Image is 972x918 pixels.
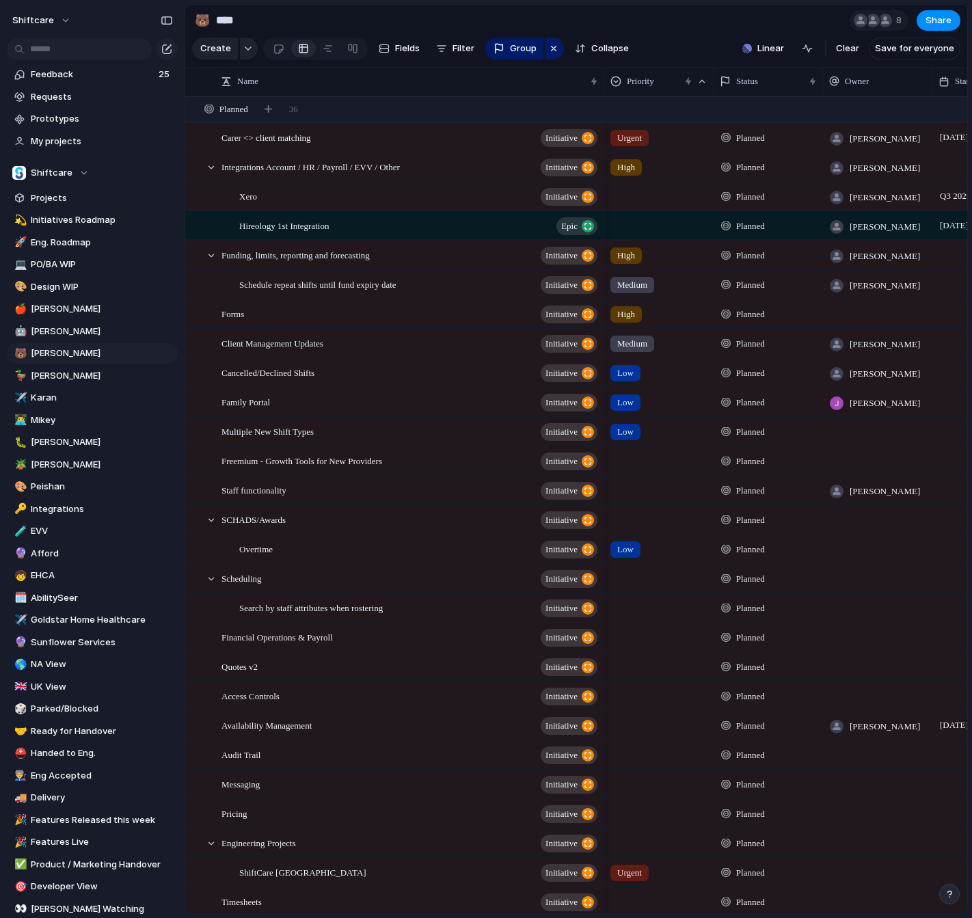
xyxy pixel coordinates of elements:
div: 🌎NA View [7,654,178,675]
div: 🎉Features Live [7,832,178,852]
span: Integrations Account / HR / Payroll / EVV / Other [221,159,400,174]
div: 👨‍🏭 [14,768,24,783]
span: initiative [545,305,578,324]
div: 🧒 [14,568,24,584]
button: Share [917,10,960,31]
span: Planned [736,308,765,321]
div: 🌎 [14,657,24,673]
button: initiative [541,335,597,353]
span: initiative [545,452,578,471]
button: ✈️ [12,391,26,405]
button: 🌎 [12,658,26,671]
div: 👀 [14,901,24,917]
div: 🚀Eng. Roadmap [7,232,178,253]
span: [DATE] [936,217,972,234]
a: ⛑️Handed to Eng. [7,743,178,764]
a: 🧒EHCA [7,565,178,586]
span: High [617,249,635,262]
span: Parked/Blocked [31,702,173,716]
button: Shiftcare [7,163,178,183]
button: initiative [541,394,597,411]
a: 🚚Delivery [7,787,178,808]
span: Product / Marketing Handover [31,858,173,872]
span: Prototypes [31,112,173,126]
a: 🐻[PERSON_NAME] [7,343,178,364]
button: initiative [541,188,597,206]
button: initiative [541,746,597,764]
a: My projects [7,131,178,152]
span: [PERSON_NAME] [850,338,920,351]
button: Group [485,38,543,59]
span: initiative [545,863,578,882]
div: ✅Product / Marketing Handover [7,854,178,875]
span: Group [510,42,537,55]
span: Funding, limits, reporting and forecasting [221,247,370,262]
div: 🐻 [195,11,210,29]
span: Schedule repeat shifts until fund expiry date [239,276,396,292]
a: 🍎[PERSON_NAME] [7,299,178,319]
span: Low [617,396,634,409]
span: Afford [31,547,173,561]
span: [PERSON_NAME] [31,458,173,472]
span: AbilitySeer [31,591,173,605]
button: initiative [541,453,597,470]
div: 👨‍💻 [14,412,24,428]
span: Shiftcare [31,166,72,180]
span: [PERSON_NAME] [850,367,920,381]
span: Status [736,75,758,88]
span: initiative [545,187,578,206]
span: UK View [31,680,173,694]
button: initiative [541,306,597,323]
button: initiative [541,864,597,882]
button: Save for everyone [869,38,960,59]
button: 🐻 [12,347,26,360]
span: EVV [31,524,173,538]
a: 🗓️AbilitySeer [7,588,178,608]
span: initiative [545,275,578,295]
button: 🎉 [12,813,26,827]
button: initiative [541,247,597,265]
button: ✅ [12,858,26,872]
div: 🧪 [14,524,24,539]
span: initiative [545,364,578,383]
span: [PERSON_NAME] [31,325,173,338]
a: 🎉Features Released this week [7,810,178,831]
div: 🧪EVV [7,521,178,541]
span: initiative [545,716,578,735]
a: 🤖[PERSON_NAME] [7,321,178,342]
div: 🔑Integrations [7,499,178,519]
button: 💫 [12,213,26,227]
button: 🗓️ [12,591,26,605]
button: 🎲 [12,702,26,716]
button: 🚚 [12,791,26,805]
button: initiative [541,805,597,823]
span: Owner [845,75,869,88]
a: 🦆[PERSON_NAME] [7,366,178,386]
div: ✈️Goldstar Home Healthcare [7,610,178,630]
a: 🇬🇧UK View [7,677,178,697]
div: 🎯 [14,879,24,895]
button: 🧪 [12,524,26,538]
div: 👨‍🏭Eng Accepted [7,766,178,786]
span: Fields [395,42,420,55]
span: shiftcare [12,14,54,27]
button: 🤝 [12,725,26,738]
div: 🪴[PERSON_NAME] [7,455,178,475]
span: Eng. Roadmap [31,236,173,249]
span: Eng Accepted [31,769,173,783]
button: 🤖 [12,325,26,338]
button: 🧒 [12,569,26,582]
button: initiative [541,776,597,794]
div: 💫Initiatives Roadmap [7,210,178,230]
div: ✈️Karan [7,388,178,408]
button: shiftcare [6,10,78,31]
button: initiative [541,364,597,382]
span: [PERSON_NAME] [31,302,173,316]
